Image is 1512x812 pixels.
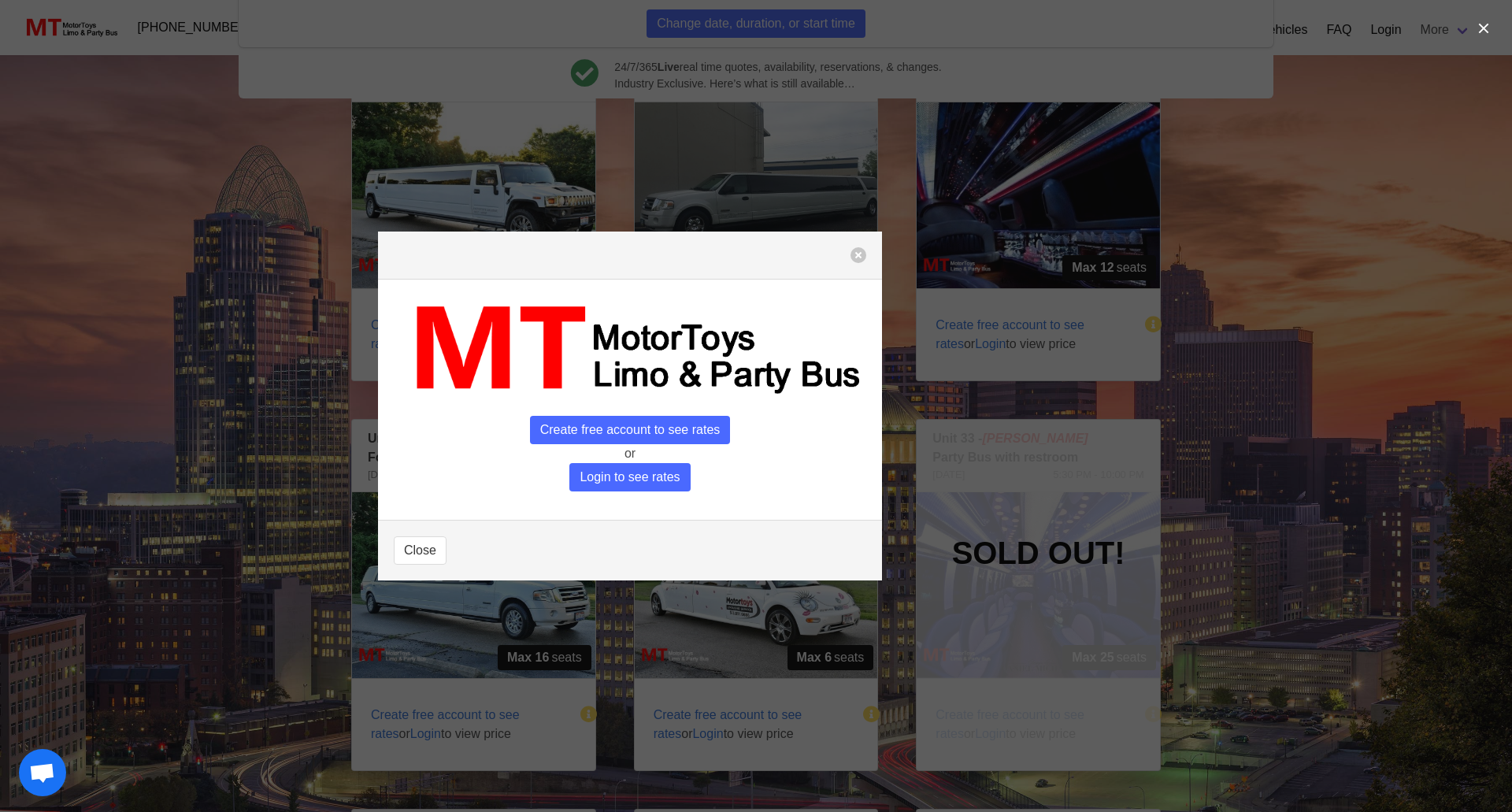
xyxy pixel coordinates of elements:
[394,444,866,463] p: or
[394,536,447,565] button: Close
[530,416,731,444] span: Create free account to see rates
[569,463,690,491] span: Login to see rates
[404,541,436,560] span: Close
[394,295,866,403] img: MT_logo_name.png
[19,749,66,796] div: Open chat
